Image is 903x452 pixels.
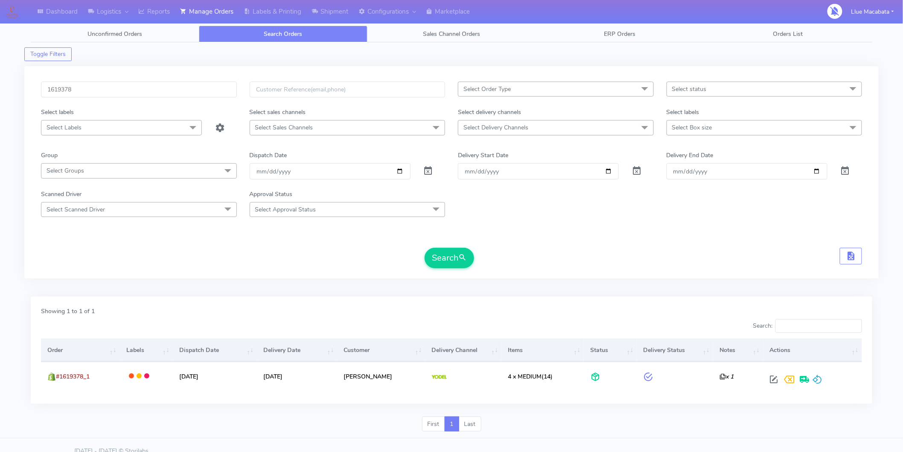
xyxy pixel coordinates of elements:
[257,339,338,362] th: Delivery Date: activate to sort column ascending
[264,30,303,38] span: Search Orders
[445,417,459,432] a: 1
[173,339,257,362] th: Dispatch Date: activate to sort column ascending
[250,151,287,160] label: Dispatch Date
[773,30,803,38] span: Orders List
[775,319,862,333] input: Search:
[763,339,862,362] th: Actions: activate to sort column ascending
[31,26,872,42] ul: Tabs
[56,373,90,381] span: #1619378_1
[604,30,635,38] span: ERP Orders
[713,339,763,362] th: Notes: activate to sort column ascending
[425,339,501,362] th: Delivery Channel: activate to sort column ascending
[667,151,714,160] label: Delivery End Date
[257,362,338,390] td: [DATE]
[338,362,425,390] td: [PERSON_NAME]
[120,339,173,362] th: Labels: activate to sort column ascending
[458,108,521,117] label: Select delivery channels
[672,85,707,93] span: Select status
[672,123,712,132] span: Select Box size
[425,248,474,268] button: Search
[432,375,447,379] img: Yodel
[41,82,237,97] input: Order Id
[47,373,56,381] img: shopify.png
[255,123,313,132] span: Select Sales Channels
[41,108,74,117] label: Select labels
[41,339,120,362] th: Order: activate to sort column ascending
[24,47,72,61] button: Toggle Filters
[338,339,425,362] th: Customer: activate to sort column ascending
[667,108,699,117] label: Select labels
[250,190,293,199] label: Approval Status
[250,82,446,97] input: Customer Reference(email,phone)
[250,108,306,117] label: Select sales channels
[423,30,480,38] span: Sales Channel Orders
[255,205,316,214] span: Select Approval Status
[501,339,584,362] th: Items: activate to sort column ascending
[508,373,553,381] span: (14)
[41,151,58,160] label: Group
[719,373,734,381] i: x 1
[463,123,528,132] span: Select Delivery Channels
[47,205,105,214] span: Select Scanned Driver
[47,123,82,132] span: Select Labels
[41,190,82,199] label: Scanned Driver
[753,319,862,333] label: Search:
[173,362,257,390] td: [DATE]
[87,30,142,38] span: Unconfirmed Orders
[845,3,900,21] button: Llue Macabata
[637,339,714,362] th: Delivery Status: activate to sort column ascending
[458,151,508,160] label: Delivery Start Date
[508,373,542,381] span: 4 x MEDIUM
[584,339,637,362] th: Status: activate to sort column ascending
[463,85,511,93] span: Select Order Type
[47,167,84,175] span: Select Groups
[41,307,95,316] label: Showing 1 to 1 of 1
